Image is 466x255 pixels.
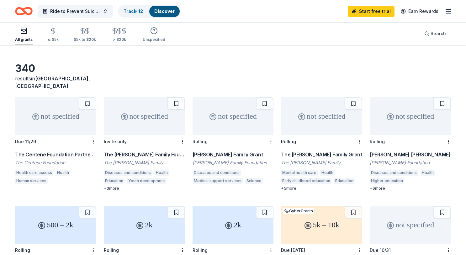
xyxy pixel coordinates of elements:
[281,170,318,176] div: Mental health care
[370,170,418,176] div: Diseases and conditions
[348,6,395,17] a: Start free trial
[334,178,355,184] div: Education
[15,139,36,144] div: Due 11/29
[245,178,263,184] div: Science
[15,151,96,158] div: The Centene Foundation Partners Program
[193,170,241,176] div: Diseases and conditions
[104,170,152,176] div: Diseases and conditions
[104,178,124,184] div: Education
[370,247,391,253] div: Due 10/31
[370,97,451,191] a: not specifiedRolling[PERSON_NAME] [PERSON_NAME][PERSON_NAME] FoundationDiseases and conditionsHea...
[370,97,451,135] div: not specified
[74,25,96,45] button: $5k to $20k
[48,25,59,45] button: ≤ $5k
[56,170,70,176] div: Health
[15,178,48,184] div: Human services
[124,8,143,14] a: Track· 12
[15,97,96,186] a: not specifiedDue 11/29The Centene Foundation Partners ProgramThe Centene FoundationHealth care ac...
[104,206,185,244] div: 2k
[104,139,127,144] div: Invite only
[15,206,96,244] div: 500 – 2k
[421,170,435,176] div: Health
[281,139,296,144] div: Rolling
[281,97,362,135] div: not specified
[143,37,165,42] div: Unspecified
[281,178,331,184] div: Early childhood education
[397,6,442,17] a: Earn Rewards
[143,24,165,45] button: Unspecified
[104,160,185,166] div: The [PERSON_NAME] Family Foundation
[193,139,208,144] div: Rolling
[281,186,362,191] div: + 5 more
[15,160,96,166] div: The Centene Foundation
[193,247,208,253] div: Rolling
[111,25,128,45] button: > $20k
[15,75,90,89] span: [GEOGRAPHIC_DATA], [GEOGRAPHIC_DATA]
[193,97,274,186] a: not specifiedRolling[PERSON_NAME] Family Grant[PERSON_NAME] Family FoundationDiseases and conditi...
[370,151,451,158] div: [PERSON_NAME] [PERSON_NAME]
[104,247,119,253] div: Rolling
[111,37,128,42] div: > $20k
[320,170,335,176] div: Health
[15,4,33,19] a: Home
[50,8,100,15] span: Ride to Prevent Suicide
[15,62,96,75] div: 340
[127,178,166,184] div: Youth development
[155,170,169,176] div: Health
[370,160,451,166] div: [PERSON_NAME] Foundation
[283,208,314,214] div: CyberGrants
[281,160,362,166] div: The [PERSON_NAME] Family Foundation
[48,37,59,42] div: ≤ $5k
[15,75,90,89] span: in
[370,178,404,184] div: Higher education
[118,5,180,18] button: Track· 12Discover
[154,8,175,14] a: Discover
[38,5,113,18] button: Ride to Prevent Suicide
[370,186,451,191] div: + 6 more
[193,151,274,158] div: [PERSON_NAME] Family Grant
[370,206,451,244] div: not specified
[419,27,451,40] button: Search
[15,24,33,45] button: All grants
[281,151,362,158] div: The [PERSON_NAME] Family Grant
[15,97,96,135] div: not specified
[281,247,305,253] div: Due [DATE]
[74,37,96,42] div: $5k to $20k
[104,97,185,135] div: not specified
[281,97,362,191] a: not specifiedRollingThe [PERSON_NAME] Family GrantThe [PERSON_NAME] Family FoundationMental healt...
[431,30,446,37] span: Search
[193,97,274,135] div: not specified
[15,170,53,176] div: Health care access
[193,206,274,244] div: 2k
[15,37,33,42] div: All grants
[104,151,185,158] div: The [PERSON_NAME] Family Foundation Grant
[15,247,30,253] div: Rolling
[104,186,185,191] div: + 3 more
[281,206,362,244] div: 5k – 10k
[193,160,274,166] div: [PERSON_NAME] Family Foundation
[370,139,385,144] div: Rolling
[104,97,185,191] a: not specifiedInvite onlyThe [PERSON_NAME] Family Foundation GrantThe [PERSON_NAME] Family Foundat...
[193,178,243,184] div: Medical support services
[15,75,96,90] div: results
